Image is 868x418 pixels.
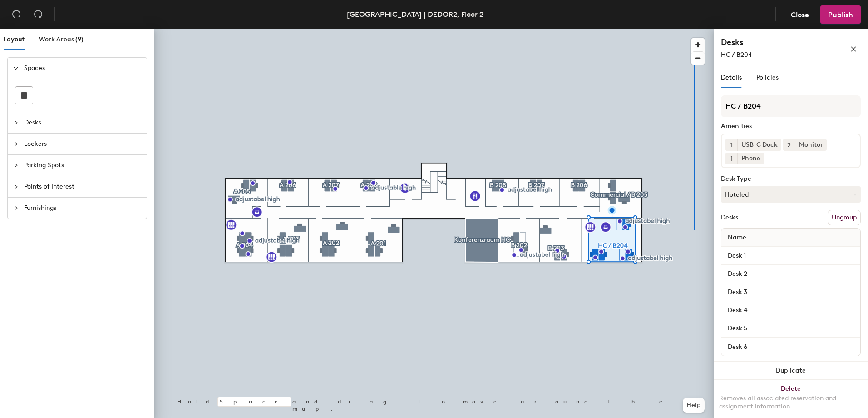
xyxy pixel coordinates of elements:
input: Unnamed desk [723,304,858,317]
input: Unnamed desk [723,322,858,335]
span: Publish [828,10,853,19]
span: Details [721,74,742,81]
span: Furnishings [24,198,141,219]
input: Unnamed desk [723,340,858,353]
div: Monitor [795,139,827,151]
span: Close [791,10,809,19]
button: Duplicate [714,362,868,380]
button: Hoteled [721,186,861,203]
span: Points of Interest [24,176,141,197]
span: 2 [787,140,791,150]
div: Phone [737,153,764,164]
span: Spaces [24,58,141,79]
span: undo [12,10,21,19]
div: Removes all associated reservation and assignment information [719,394,863,411]
span: Work Areas (9) [39,35,84,43]
span: collapsed [13,163,19,168]
span: Parking Spots [24,155,141,176]
button: Publish [820,5,861,24]
input: Unnamed desk [723,286,858,299]
span: 1 [730,140,733,150]
span: expanded [13,65,19,71]
input: Unnamed desk [723,249,858,262]
h4: Desks [721,36,821,48]
div: USB-C Dock [737,139,781,151]
span: Layout [4,35,25,43]
span: HC / B204 [721,51,752,59]
input: Unnamed desk [723,268,858,280]
span: collapsed [13,141,19,147]
button: 2 [783,139,795,151]
button: 1 [725,139,737,151]
span: 1 [730,154,733,164]
span: close [850,46,857,52]
button: Close [783,5,817,24]
div: Desk Type [721,175,861,183]
div: Desks [721,214,738,221]
button: Redo (⌘ + ⇧ + Z) [29,5,47,24]
span: collapsed [13,184,19,189]
span: collapsed [13,205,19,211]
div: Amenities [721,123,861,130]
button: 1 [725,153,737,164]
span: collapsed [13,120,19,125]
button: Ungroup [828,210,861,225]
button: Help [683,398,705,413]
span: Lockers [24,134,141,154]
button: Undo (⌘ + Z) [7,5,25,24]
span: Name [723,229,751,246]
span: Policies [756,74,779,81]
div: [GEOGRAPHIC_DATA] | DEDOR2, Floor 2 [347,9,483,20]
span: Desks [24,112,141,133]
